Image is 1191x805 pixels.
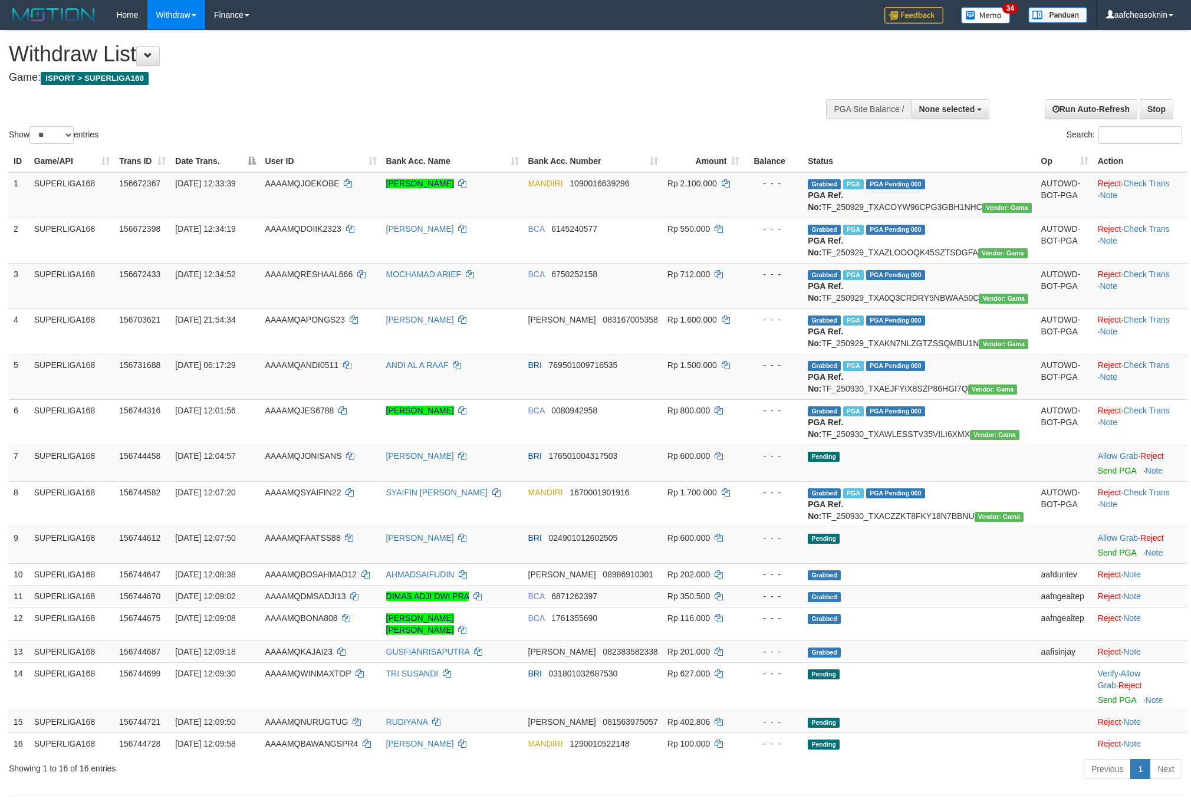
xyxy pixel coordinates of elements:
[175,360,235,370] span: [DATE] 06:17:29
[175,613,235,623] span: [DATE] 12:09:08
[9,585,29,607] td: 11
[9,711,29,732] td: 15
[808,361,841,371] span: Grabbed
[1098,451,1138,461] a: Allow Grab
[170,150,260,172] th: Date Trans.: activate to sort column descending
[9,172,29,218] td: 1
[808,669,840,679] span: Pending
[265,669,351,678] span: AAAAMQWINMAXTOP
[667,315,717,324] span: Rp 1.600.000
[866,179,925,189] span: PGA Pending
[803,308,1036,354] td: TF_250929_TXAKN7NLZGTZSSQMBU1N
[663,150,745,172] th: Amount: activate to sort column ascending
[1123,570,1141,579] a: Note
[866,225,925,235] span: PGA Pending
[29,662,114,711] td: SUPERLIGA168
[9,263,29,308] td: 3
[1140,533,1164,543] a: Reject
[29,445,114,481] td: SUPERLIGA168
[1098,669,1118,678] a: Verify
[1037,263,1093,308] td: AUTOWD-BOT-PGA
[808,592,841,602] span: Grabbed
[749,178,798,189] div: - - -
[978,248,1028,258] span: Vendor URL: https://trx31.1velocity.biz
[528,647,596,656] span: [PERSON_NAME]
[749,612,798,624] div: - - -
[866,270,925,280] span: PGA Pending
[843,270,864,280] span: Marked by aafsoycanthlai
[551,224,597,234] span: Copy 6145240577 to clipboard
[667,406,710,415] span: Rp 800.000
[749,268,798,280] div: - - -
[119,669,160,678] span: 156744699
[570,179,629,188] span: Copy 1090016639296 to clipboard
[667,533,710,543] span: Rp 600.000
[9,126,98,144] label: Show entries
[803,172,1036,218] td: TF_250929_TXACOYW96CPG3GBH1NHC
[29,607,114,640] td: SUPERLIGA168
[29,640,114,662] td: SUPERLIGA168
[261,150,381,172] th: User ID: activate to sort column ascending
[1098,451,1140,461] span: ·
[386,224,454,234] a: [PERSON_NAME]
[41,72,149,85] span: ISPORT > SUPERLIGA168
[29,172,114,218] td: SUPERLIGA168
[1093,308,1187,354] td: · ·
[528,224,545,234] span: BCA
[749,487,798,498] div: - - -
[919,104,975,114] span: None selected
[265,570,357,579] span: AAAAMQBOSAHMAD12
[1002,3,1018,14] span: 34
[749,590,798,602] div: - - -
[386,570,455,579] a: AHMADSAIFUDIN
[9,563,29,585] td: 10
[175,533,235,543] span: [DATE] 12:07:50
[265,224,341,234] span: AAAAMQDOIIK2323
[808,452,840,462] span: Pending
[386,647,470,656] a: GUSFIANRISAPUTRA
[175,488,235,497] span: [DATE] 12:07:20
[1123,739,1141,748] a: Note
[386,613,454,635] a: [PERSON_NAME] [PERSON_NAME]
[265,270,353,279] span: AAAAMQRESHAAL666
[808,406,841,416] span: Grabbed
[29,399,114,445] td: SUPERLIGA168
[265,179,340,188] span: AAAAMQJOEKOBE
[386,315,454,324] a: [PERSON_NAME]
[749,314,798,326] div: - - -
[884,7,943,24] img: Feedback.jpg
[1098,315,1121,324] a: Reject
[1045,99,1137,119] a: Run Auto-Refresh
[808,488,841,498] span: Grabbed
[265,647,333,656] span: AAAAMQKAJAI23
[843,488,864,498] span: Marked by aafsengchandara
[119,360,160,370] span: 156731688
[1098,717,1121,727] a: Reject
[528,570,596,579] span: [PERSON_NAME]
[119,613,160,623] span: 156744675
[9,354,29,399] td: 5
[808,236,843,257] b: PGA Ref. No:
[1146,695,1163,705] a: Note
[265,533,341,543] span: AAAAMQFAATSS88
[386,488,488,497] a: SYAIFIN [PERSON_NAME]
[549,360,618,370] span: Copy 769501009716535 to clipboard
[1093,481,1187,527] td: · ·
[29,308,114,354] td: SUPERLIGA168
[1123,179,1170,188] a: Check Trans
[549,533,618,543] span: Copy 024901012602505 to clipboard
[803,263,1036,308] td: TF_250929_TXA0Q3CRDRY5NBWAA50C
[1100,418,1118,427] a: Note
[1140,99,1173,119] a: Stop
[1098,669,1140,690] a: Allow Grab
[1100,372,1118,382] a: Note
[9,150,29,172] th: ID
[667,669,710,678] span: Rp 627.000
[1098,613,1121,623] a: Reject
[551,406,597,415] span: Copy 0080942958 to clipboard
[843,361,864,371] span: Marked by aafromsomean
[1037,218,1093,263] td: AUTOWD-BOT-PGA
[29,527,114,563] td: SUPERLIGA168
[1100,190,1118,200] a: Note
[119,533,160,543] span: 156744612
